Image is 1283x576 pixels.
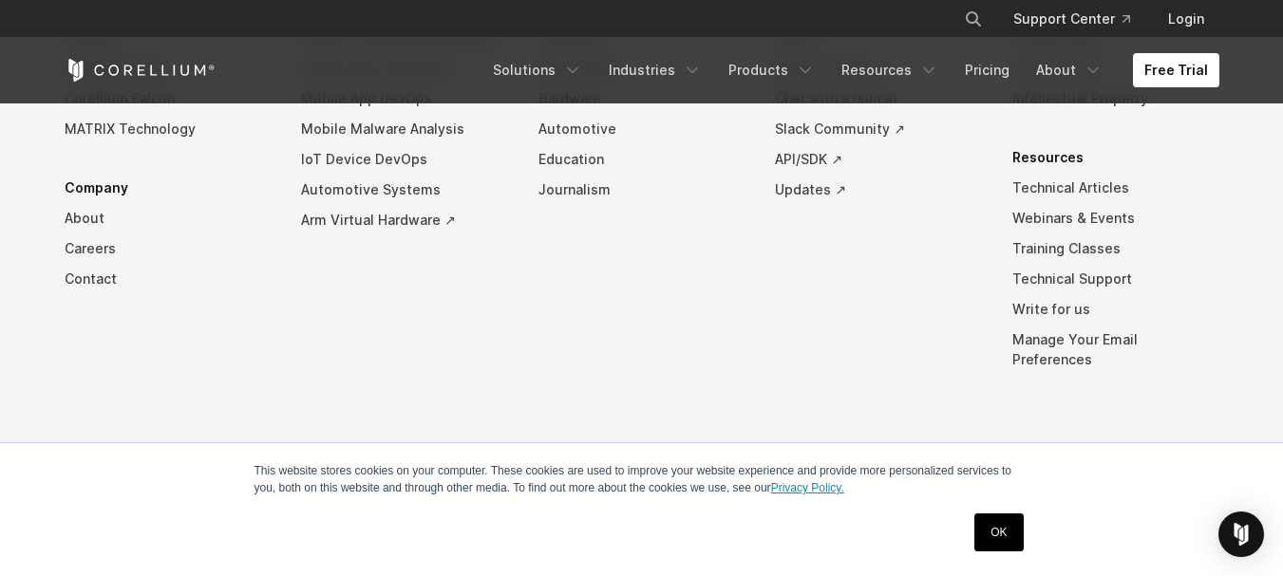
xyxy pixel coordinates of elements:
a: Updates ↗ [775,175,982,205]
div: Navigation Menu [481,53,1219,87]
a: Resources [830,53,950,87]
a: Solutions [481,53,594,87]
a: Manage Your Email Preferences [1012,325,1219,375]
a: Training Classes [1012,233,1219,264]
a: Careers [65,233,272,264]
a: API/SDK ↗ [775,144,982,175]
a: Arm Virtual Hardware ↗ [301,205,508,235]
div: Open Intercom Messenger [1218,511,1264,557]
a: About [1025,53,1114,87]
a: Webinars & Events [1012,203,1219,233]
a: About [65,203,272,233]
a: Write for us [1012,294,1219,325]
a: IoT Device DevOps [301,144,508,175]
a: Technical Articles [1012,173,1219,203]
a: Mobile Malware Analysis [301,114,508,144]
a: Support Center [998,2,1145,36]
a: OK [974,513,1023,551]
a: Corellium Home [65,59,216,82]
a: Products [717,53,826,87]
a: Automotive Systems [301,175,508,205]
a: Automotive [538,114,745,144]
a: Contact [65,264,272,294]
a: Journalism [538,175,745,205]
p: This website stores cookies on your computer. These cookies are used to improve your website expe... [255,462,1029,496]
a: Free Trial [1133,53,1219,87]
a: MATRIX Technology [65,114,272,144]
a: Education [538,144,745,175]
a: Login [1153,2,1219,36]
button: Search [956,2,991,36]
a: Technical Support [1012,264,1219,294]
a: Privacy Policy. [771,481,844,494]
a: Industries [597,53,713,87]
a: Slack Community ↗ [775,114,982,144]
a: Pricing [953,53,1021,87]
div: Navigation Menu [941,2,1219,36]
